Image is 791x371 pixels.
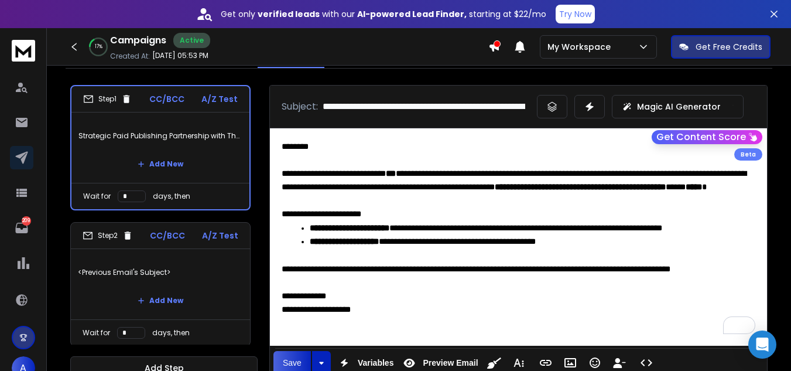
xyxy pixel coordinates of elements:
[355,358,396,368] span: Variables
[110,33,166,47] h1: Campaigns
[128,289,193,312] button: Add New
[734,148,762,161] div: Beta
[270,128,767,346] div: To enrich screen reader interactions, please activate Accessibility in Grammarly extension settings
[78,256,243,289] p: <Previous Email's Subject>
[202,230,238,241] p: A/Z Test
[221,8,546,20] p: Get only with our starting at $22/mo
[83,328,110,338] p: Wait for
[83,230,133,241] div: Step 2
[637,101,721,113] p: Magic AI Generator
[152,51,208,60] p: [DATE] 05:53 PM
[110,52,150,61] p: Created At:
[22,216,31,226] p: 209
[282,100,318,114] p: Subject:
[556,5,595,23] button: Try Now
[150,230,185,241] p: CC/BCC
[357,8,467,20] strong: AI-powered Lead Finder,
[671,35,771,59] button: Get Free Credits
[83,192,111,201] p: Wait for
[12,40,35,62] img: logo
[258,8,320,20] strong: verified leads
[420,358,480,368] span: Preview Email
[748,331,776,359] div: Open Intercom Messenger
[612,95,744,118] button: Magic AI Generator
[201,93,238,105] p: A/Z Test
[152,328,190,338] p: days, then
[559,8,591,20] p: Try Now
[10,216,33,240] a: 209
[149,93,184,105] p: CC/BCC
[128,152,193,176] button: Add New
[95,43,102,50] p: 17 %
[696,41,762,53] p: Get Free Credits
[70,85,251,210] li: Step1CC/BCCA/Z TestStrategic Paid Publishing Partnership with ThecryptoupdatesAdd NewWait fordays...
[547,41,615,53] p: My Workspace
[153,192,190,201] p: days, then
[83,94,132,104] div: Step 1
[78,120,242,152] p: Strategic Paid Publishing Partnership with Thecryptoupdates
[173,33,210,48] div: Active
[70,222,251,346] li: Step2CC/BCCA/Z Test<Previous Email's Subject>Add NewWait fordays, then
[652,130,762,144] button: Get Content Score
